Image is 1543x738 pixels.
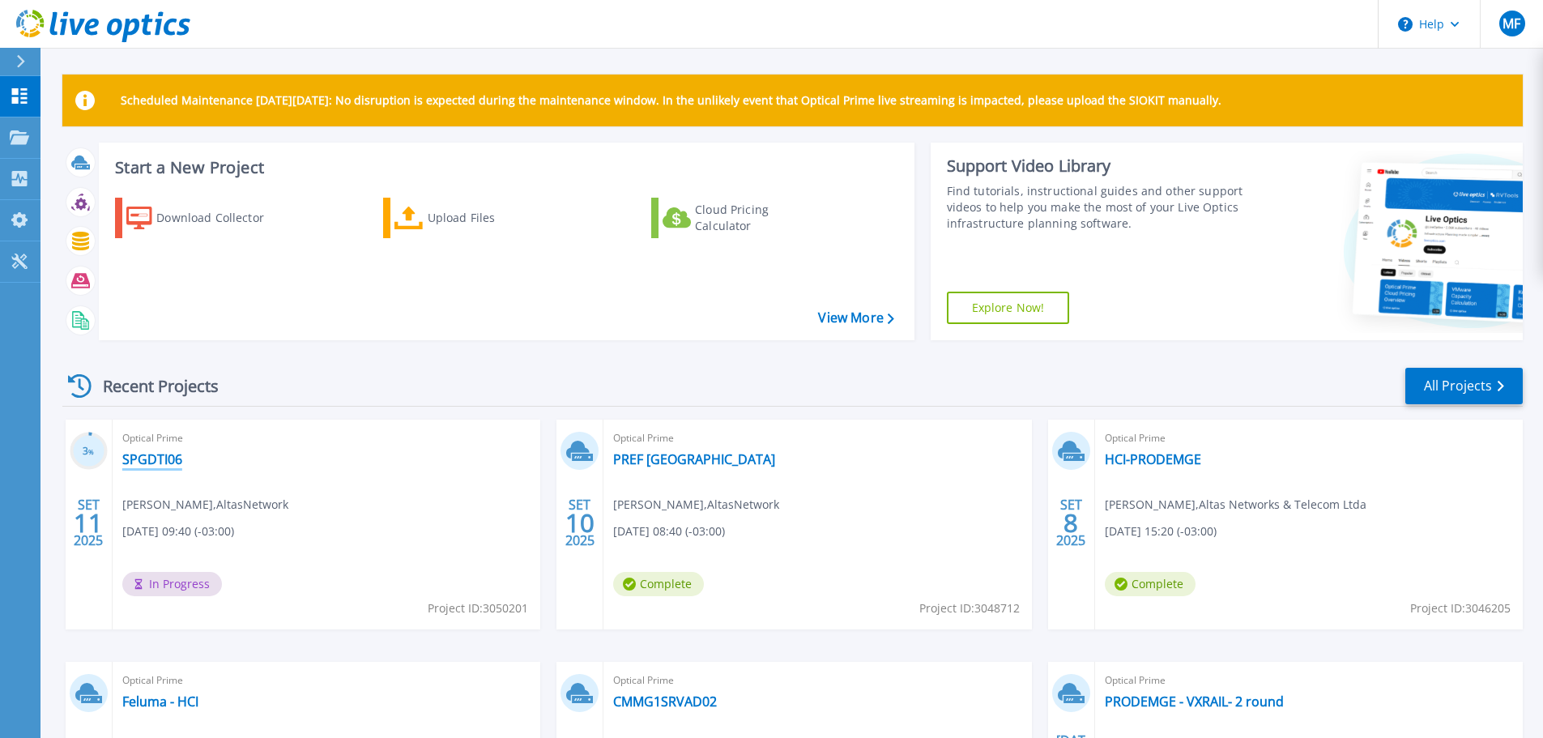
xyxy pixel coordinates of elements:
a: All Projects [1405,368,1523,404]
span: Optical Prime [1105,429,1513,447]
span: [DATE] 08:40 (-03:00) [613,523,725,540]
a: HCI-PRODEMGE [1105,451,1201,467]
span: [PERSON_NAME] , AltasNetwork [122,496,288,514]
div: Recent Projects [62,366,241,406]
div: SET 2025 [1055,493,1086,552]
span: [DATE] 15:20 (-03:00) [1105,523,1217,540]
span: 11 [74,516,103,530]
span: [DATE] 09:40 (-03:00) [122,523,234,540]
span: Optical Prime [613,429,1021,447]
a: SPGDTI06 [122,451,182,467]
span: [PERSON_NAME] , Altas Networks & Telecom Ltda [1105,496,1366,514]
a: View More [818,310,893,326]
span: Project ID: 3046205 [1410,599,1511,617]
a: PRODEMGE - VXRAIL- 2 round [1105,693,1284,710]
span: Optical Prime [613,672,1021,689]
span: Optical Prime [1105,672,1513,689]
span: 10 [565,516,595,530]
div: Cloud Pricing Calculator [695,202,825,234]
a: CMMG1SRVAD02 [613,693,717,710]
span: Project ID: 3050201 [428,599,528,617]
p: Scheduled Maintenance [DATE][DATE]: No disruption is expected during the maintenance window. In t... [121,94,1221,107]
span: Optical Prime [122,672,531,689]
a: Upload Files [383,198,564,238]
span: Optical Prime [122,429,531,447]
span: Complete [1105,572,1196,596]
div: Download Collector [156,202,286,234]
h3: 3 [70,442,108,461]
div: Support Video Library [947,156,1249,177]
div: SET 2025 [565,493,595,552]
span: MF [1503,17,1520,30]
span: [PERSON_NAME] , AltasNetwork [613,496,779,514]
div: Upload Files [428,202,557,234]
a: PREF [GEOGRAPHIC_DATA] [613,451,775,467]
a: Download Collector [115,198,296,238]
span: % [88,447,94,456]
a: Feluma - HCI [122,693,198,710]
span: Project ID: 3048712 [919,599,1020,617]
span: 8 [1063,516,1078,530]
a: Explore Now! [947,292,1070,324]
a: Cloud Pricing Calculator [651,198,832,238]
h3: Start a New Project [115,159,893,177]
span: In Progress [122,572,222,596]
div: Find tutorials, instructional guides and other support videos to help you make the most of your L... [947,183,1249,232]
div: SET 2025 [73,493,104,552]
span: Complete [613,572,704,596]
